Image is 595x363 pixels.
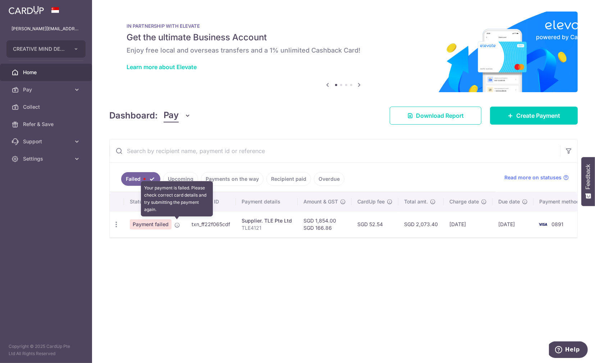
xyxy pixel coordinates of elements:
span: CardUp fee [357,198,385,205]
span: Total amt. [404,198,428,205]
td: SGD 2,073.40 [398,211,444,237]
span: Amount & GST [303,198,338,205]
span: 0891 [551,221,563,227]
span: CREATIVE MIND DESIGN PTE. LTD. [13,45,66,53]
span: Payment failed [130,219,171,229]
img: Renovation banner [109,12,578,92]
td: SGD 1,854.00 SGD 166.86 [298,211,352,237]
a: Download Report [390,107,481,125]
button: CREATIVE MIND DESIGN PTE. LTD. [6,40,86,58]
span: Download Report [416,111,464,120]
span: Collect [23,103,70,111]
h5: Get the ultimate Business Account [127,32,560,43]
span: Settings [23,155,70,162]
a: Overdue [314,172,344,186]
td: [DATE] [444,211,493,237]
p: TLE4121 [242,224,292,232]
div: Your payment is failed. Please check correct card details and try submitting the payment again. [141,181,213,216]
th: Payment method [534,192,588,211]
span: Charge date [449,198,479,205]
span: Feedback [585,164,591,189]
iframe: Opens a widget where you can find more information [549,341,588,359]
img: Bank Card [536,220,550,229]
span: Read more on statuses [504,174,562,181]
span: Due date [498,198,520,205]
span: Support [23,138,70,145]
a: Create Payment [490,107,578,125]
span: Status [130,198,145,205]
td: SGD 52.54 [352,211,398,237]
span: Pay [164,109,179,122]
p: [PERSON_NAME][EMAIL_ADDRESS][DOMAIN_NAME] [12,25,81,32]
td: [DATE] [493,211,534,237]
span: Home [23,69,70,76]
a: Learn more about Elevate [127,63,197,71]
a: Read more on statuses [504,174,569,181]
span: Pay [23,86,70,93]
th: Payment details [236,192,298,211]
a: Recipient paid [266,172,311,186]
h6: Enjoy free local and overseas transfers and a 1% unlimited Cashback Card! [127,46,560,55]
span: Create Payment [516,111,560,120]
img: CardUp [9,6,44,14]
button: Feedback - Show survey [581,157,595,206]
h4: Dashboard: [109,109,158,122]
p: IN PARTNERSHIP WITH ELEVATE [127,23,560,29]
div: Supplier. TLE Pte Ltd [242,217,292,224]
input: Search by recipient name, payment id or reference [110,139,560,162]
td: txn_ff22f065cdf [186,211,236,237]
a: Payments on the way [201,172,264,186]
a: Failed [121,172,160,186]
a: Upcoming [163,172,198,186]
button: Pay [164,109,191,122]
span: Refer & Save [23,121,70,128]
